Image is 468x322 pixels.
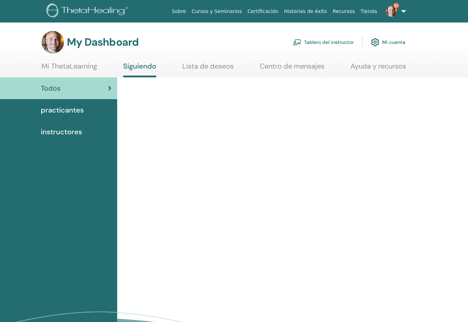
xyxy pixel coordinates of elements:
[245,5,281,18] a: Certificación
[182,62,234,76] a: Lista de deseos
[350,62,406,76] a: Ayuda y recursos
[260,62,324,76] a: Centro de mensajes
[67,36,139,49] h3: My Dashboard
[371,36,379,48] img: cog.svg
[41,83,61,94] span: Todos
[393,3,399,8] span: 9+
[41,105,84,115] span: practicantes
[358,5,380,18] a: Tienda
[42,62,97,76] a: Mi ThetaLearning
[169,5,189,18] a: Sobre
[281,5,330,18] a: Historias de éxito
[46,4,131,19] img: logo.png
[123,62,156,77] a: Siguiendo
[41,127,82,137] span: instructores
[189,5,245,18] a: Cursos y Seminarios
[42,31,64,53] img: default.jpg
[330,5,358,18] a: Recursos
[386,6,397,17] img: default.jpg
[293,39,301,45] img: chalkboard-teacher.svg
[371,34,405,50] a: Mi cuenta
[293,34,354,50] a: Tablero del instructor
